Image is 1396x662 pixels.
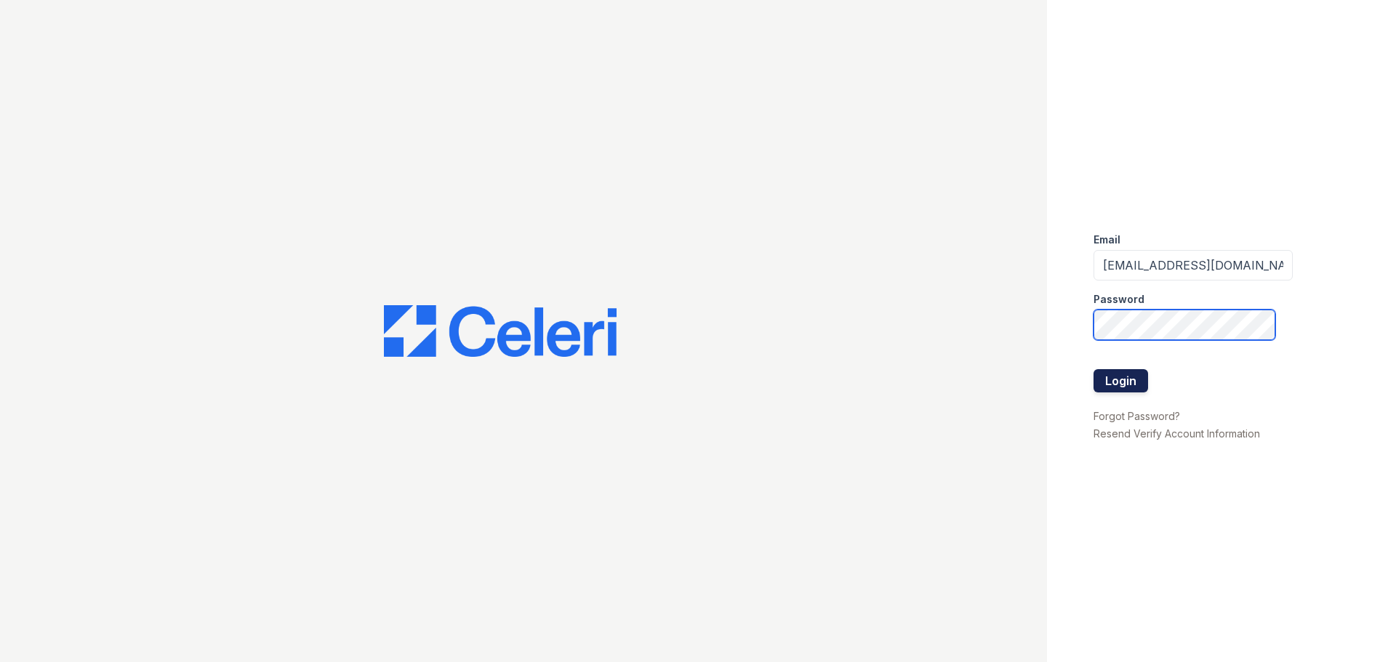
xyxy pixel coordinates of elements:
[384,305,617,358] img: CE_Logo_Blue-a8612792a0a2168367f1c8372b55b34899dd931a85d93a1a3d3e32e68fde9ad4.png
[1094,233,1120,247] label: Email
[1094,410,1180,422] a: Forgot Password?
[1094,369,1148,392] button: Login
[1094,427,1260,440] a: Resend Verify Account Information
[1094,292,1144,307] label: Password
